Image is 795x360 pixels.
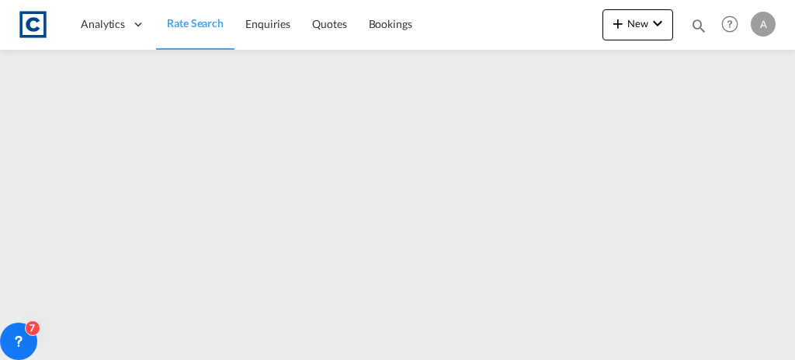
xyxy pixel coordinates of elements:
[609,17,667,30] span: New
[751,12,776,37] div: A
[648,14,667,33] md-icon: icon-chevron-down
[369,17,412,30] span: Bookings
[690,17,707,40] div: icon-magnify
[81,16,125,32] span: Analytics
[602,9,673,40] button: icon-plus 400-fgNewicon-chevron-down
[609,14,627,33] md-icon: icon-plus 400-fg
[717,11,751,39] div: Help
[245,17,290,30] span: Enquiries
[12,278,66,337] iframe: Chat
[16,7,50,42] img: 1fdb9190129311efbfaf67cbb4249bed.jpeg
[690,17,707,34] md-icon: icon-magnify
[167,16,224,30] span: Rate Search
[717,11,743,37] span: Help
[312,17,346,30] span: Quotes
